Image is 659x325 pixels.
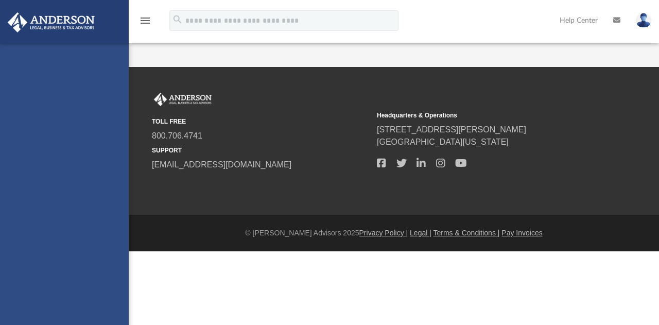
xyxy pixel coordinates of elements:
[636,13,651,28] img: User Pic
[152,93,214,106] img: Anderson Advisors Platinum Portal
[139,20,151,27] a: menu
[377,125,526,134] a: [STREET_ADDRESS][PERSON_NAME]
[433,229,500,237] a: Terms & Conditions |
[129,228,659,238] div: © [PERSON_NAME] Advisors 2025
[501,229,542,237] a: Pay Invoices
[377,138,509,146] a: [GEOGRAPHIC_DATA][US_STATE]
[152,117,370,126] small: TOLL FREE
[152,131,202,140] a: 800.706.4741
[410,229,431,237] a: Legal |
[172,14,183,25] i: search
[377,111,595,120] small: Headquarters & Operations
[139,14,151,27] i: menu
[152,146,370,155] small: SUPPORT
[359,229,408,237] a: Privacy Policy |
[5,12,98,32] img: Anderson Advisors Platinum Portal
[152,160,291,169] a: [EMAIL_ADDRESS][DOMAIN_NAME]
